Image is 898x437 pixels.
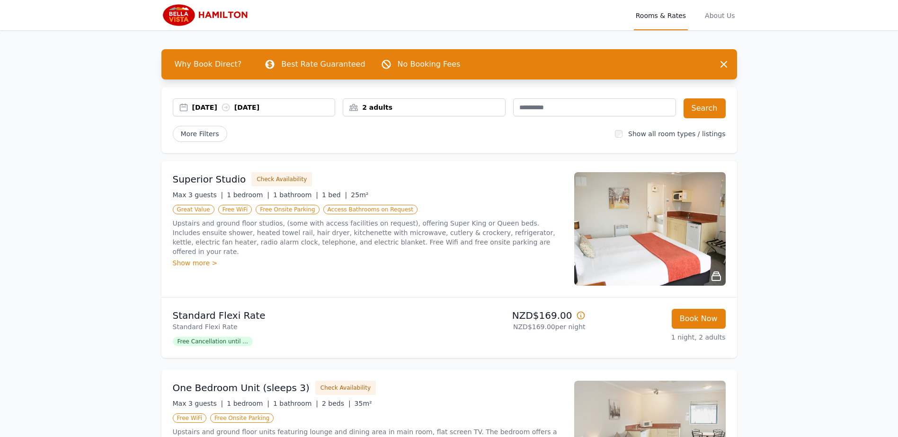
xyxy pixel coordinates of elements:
p: Best Rate Guaranteed [281,59,365,70]
img: Bella Vista Hamilton [161,4,253,26]
p: 1 night, 2 adults [593,332,726,342]
span: 25m² [351,191,368,199]
span: 1 bed | [322,191,347,199]
span: Why Book Direct? [167,55,249,74]
span: 1 bathroom | [273,400,318,407]
span: 1 bathroom | [273,191,318,199]
span: Max 3 guests | [173,400,223,407]
span: Great Value [173,205,214,214]
button: Book Now [672,309,726,329]
p: NZD$169.00 per night [453,322,586,332]
h3: One Bedroom Unit (sleeps 3) [173,381,310,394]
span: Access Bathrooms on Request [323,205,418,214]
div: 2 adults [343,103,505,112]
span: More Filters [173,126,227,142]
p: Upstairs and ground floor studios, (some with access facilities on request), offering Super King ... [173,218,563,256]
p: No Booking Fees [398,59,461,70]
span: Free Onsite Parking [256,205,319,214]
div: [DATE] [DATE] [192,103,335,112]
span: 1 bedroom | [227,191,269,199]
div: Show more > [173,258,563,268]
label: Show all room types / listings [628,130,725,138]
p: Standard Flexi Rate [173,309,445,322]
span: Free WiFi [218,205,252,214]
span: Free Cancellation until ... [173,337,253,346]
span: 35m² [355,400,372,407]
span: 2 beds | [322,400,351,407]
span: 1 bedroom | [227,400,269,407]
p: NZD$169.00 [453,309,586,322]
span: Free Onsite Parking [210,413,274,423]
span: Free WiFi [173,413,207,423]
button: Check Availability [315,381,376,395]
button: Check Availability [251,172,312,186]
p: Standard Flexi Rate [173,322,445,332]
span: Max 3 guests | [173,191,223,199]
h3: Superior Studio [173,173,246,186]
button: Search [684,98,726,118]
